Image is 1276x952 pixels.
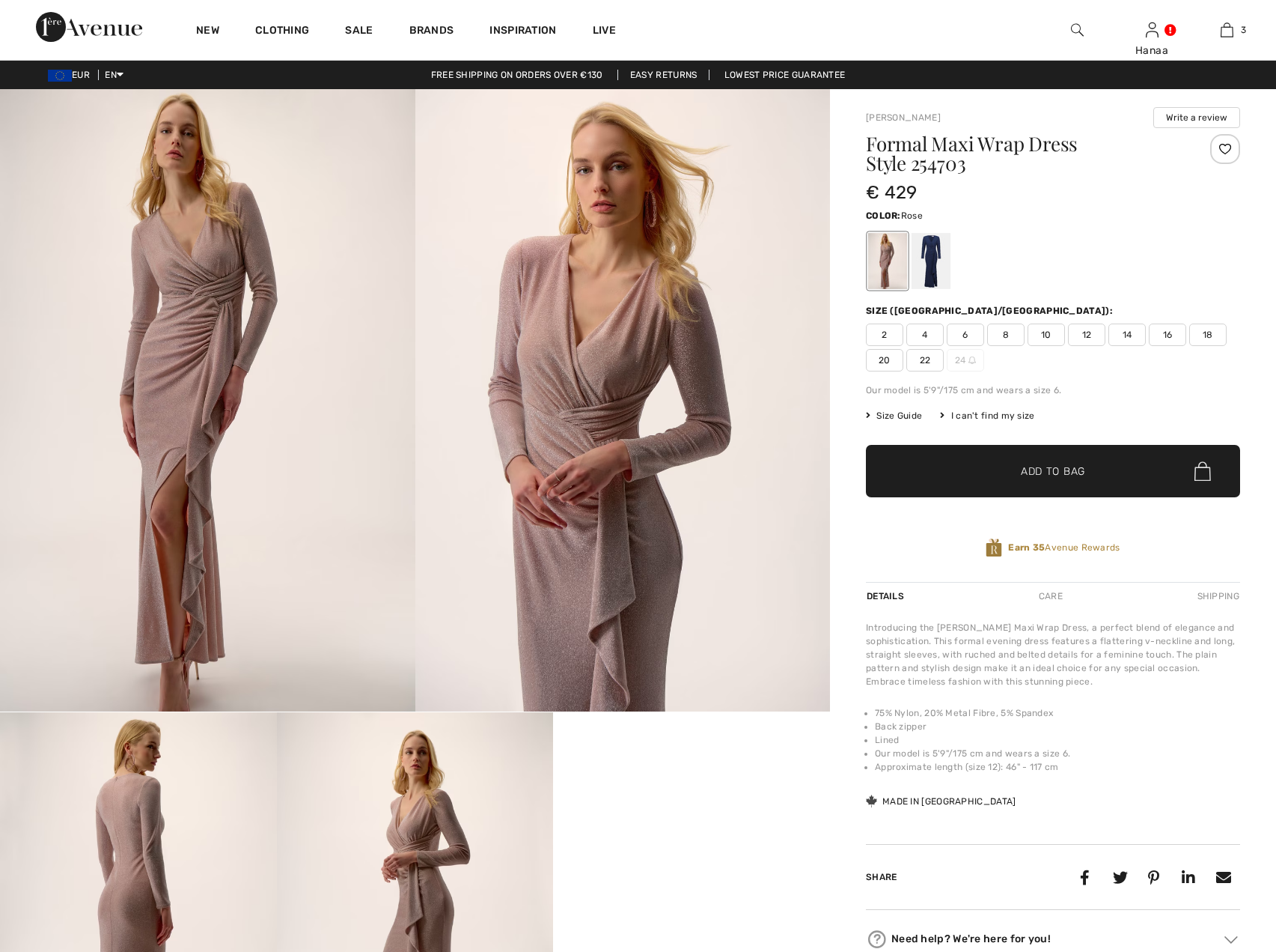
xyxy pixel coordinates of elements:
li: Approximate length (size 12): 46" - 117 cm [875,760,1240,774]
button: Add to Bag [866,445,1240,497]
img: My Bag [1221,21,1233,39]
span: 4 [906,324,944,346]
iframe: Opens a widget where you can find more information [1180,840,1261,877]
span: Rose [901,210,923,221]
a: Clothing [255,24,309,40]
span: Add to Bag [1021,464,1085,479]
span: 8 [987,324,1025,346]
span: EN [105,70,123,80]
span: EUR [48,70,96,80]
span: 18 [1189,324,1227,346]
div: Our model is 5'9"/175 cm and wears a size 6. [866,383,1240,397]
a: Easy Returns [617,70,710,80]
a: [PERSON_NAME] [866,112,941,123]
div: Hanaa [1115,43,1188,58]
span: 12 [1068,324,1105,346]
span: Avenue Rewards [1008,541,1120,554]
img: Formal Maxi Wrap Dress Style 254703. 2 [415,89,831,712]
div: Rose [868,233,907,289]
div: Care [1026,583,1075,610]
h1: Formal Maxi Wrap Dress Style 254703 [866,134,1178,173]
strong: Earn 35 [1008,542,1045,553]
div: Introducing the [PERSON_NAME] Maxi Wrap Dress, a perfect blend of elegance and sophistication. Th... [866,621,1240,688]
img: Arrow2.svg [1224,936,1238,943]
a: Sign In [1146,22,1159,37]
span: 10 [1028,324,1065,346]
a: Live [593,22,616,38]
img: search the website [1071,21,1084,39]
span: € 429 [866,182,918,203]
a: New [196,24,219,40]
span: Inspiration [489,24,556,40]
span: 20 [866,349,903,372]
li: 75% Nylon, 20% Metal Fibre, 5% Spandex [875,706,1240,720]
img: My Info [1146,21,1159,39]
div: Made in [GEOGRAPHIC_DATA] [866,795,1016,808]
div: Need help? We're here for you! [866,928,1240,951]
div: Navy Blue [912,233,950,289]
span: Share [866,872,897,882]
span: 22 [906,349,944,372]
li: Back zipper [875,720,1240,733]
img: 1ère Avenue [36,12,142,42]
span: 3 [1241,23,1246,37]
a: 3 [1190,21,1263,39]
li: Lined [875,733,1240,747]
div: Shipping [1194,583,1240,610]
button: Write a review [1153,107,1240,128]
img: Avenue Rewards [986,538,1002,558]
a: Free shipping on orders over €130 [419,70,615,80]
a: Sale [345,24,373,40]
img: Euro [48,70,72,82]
img: Bag.svg [1194,461,1211,481]
a: Lowest Price Guarantee [712,70,858,80]
video: Your browser does not support the video tag. [553,712,830,851]
span: 24 [947,349,984,372]
span: Color: [866,210,901,221]
span: 2 [866,324,903,346]
img: ring-m.svg [968,357,976,364]
div: Size ([GEOGRAPHIC_DATA]/[GEOGRAPHIC_DATA]): [866,304,1116,318]
span: 14 [1108,324,1146,346]
li: Our model is 5'9"/175 cm and wears a size 6. [875,747,1240,760]
div: Details [866,583,908,610]
a: Brands [409,24,454,40]
div: I can't find my size [940,409,1034,422]
span: 6 [947,324,984,346]
span: Size Guide [866,409,922,422]
span: 16 [1149,324,1186,346]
